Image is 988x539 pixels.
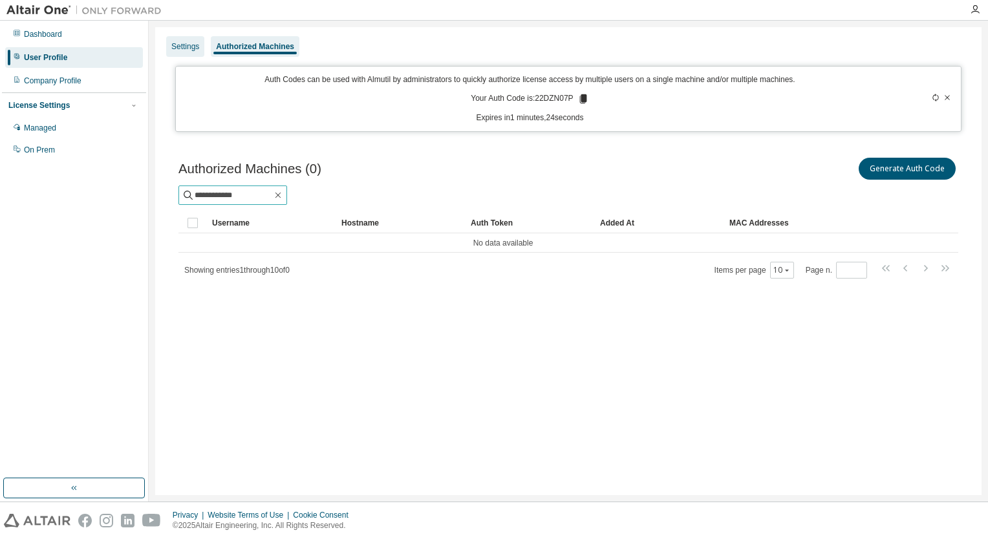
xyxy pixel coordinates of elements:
div: Authorized Machines [216,41,294,52]
div: Added At [600,213,719,233]
div: License Settings [8,100,70,111]
span: Showing entries 1 through 10 of 0 [184,266,290,275]
div: Settings [171,41,199,52]
img: youtube.svg [142,514,161,527]
span: Authorized Machines (0) [178,162,321,176]
div: MAC Addresses [729,213,822,233]
div: Dashboard [24,29,62,39]
div: Auth Token [471,213,590,233]
td: No data available [178,233,828,253]
button: Generate Auth Code [859,158,956,180]
p: Your Auth Code is: 22DZN07P [471,93,588,105]
span: Items per page [714,262,794,279]
div: Hostname [341,213,460,233]
span: Page n. [806,262,867,279]
p: © 2025 Altair Engineering, Inc. All Rights Reserved. [173,520,356,531]
img: linkedin.svg [121,514,134,527]
p: Auth Codes can be used with Almutil by administrators to quickly authorize license access by mult... [184,74,876,85]
img: instagram.svg [100,514,113,527]
div: Privacy [173,510,208,520]
p: Expires in 1 minutes, 24 seconds [184,112,876,123]
button: 10 [773,265,791,275]
img: facebook.svg [78,514,92,527]
div: Cookie Consent [293,510,356,520]
div: Company Profile [24,76,81,86]
div: On Prem [24,145,55,155]
div: Managed [24,123,56,133]
img: altair_logo.svg [4,514,70,527]
div: Username [212,213,331,233]
div: User Profile [24,52,67,63]
img: Altair One [6,4,168,17]
div: Website Terms of Use [208,510,293,520]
